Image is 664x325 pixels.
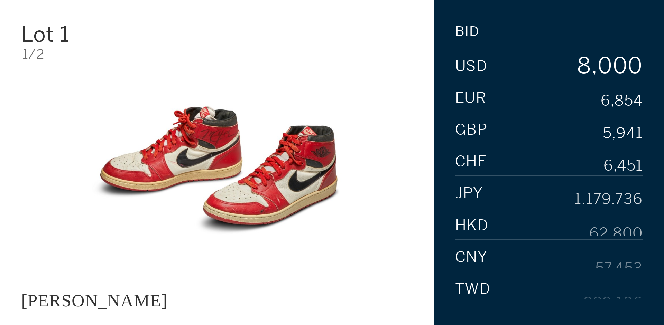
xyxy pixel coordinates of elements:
[583,285,643,300] div: 239,136
[69,71,365,268] img: JACQUES MAJORELLE
[601,94,643,109] div: 6,854
[21,24,151,45] div: Lot 1
[598,55,613,77] div: 0
[455,218,489,233] span: HKD
[589,221,643,236] div: 62,800
[22,48,413,61] div: 1/2
[603,157,643,172] div: 6,451
[455,90,487,106] span: EUR
[613,55,628,77] div: 0
[455,154,487,169] span: CHF
[455,122,488,137] span: GBP
[628,55,643,77] div: 0
[455,59,488,74] span: USD
[576,77,591,99] div: 9
[603,125,643,141] div: 5,941
[455,25,479,38] div: Bid
[455,250,488,265] span: CNY
[21,290,167,310] div: [PERSON_NAME]
[455,281,491,297] span: TWD
[455,186,483,201] span: JPY
[595,253,643,268] div: 57,453
[576,55,591,77] div: 8
[574,189,643,204] div: 1,179,736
